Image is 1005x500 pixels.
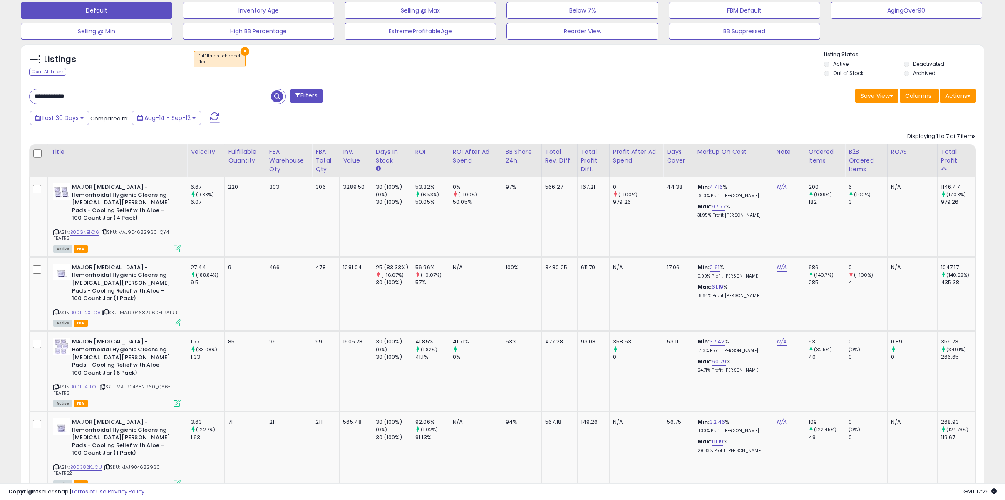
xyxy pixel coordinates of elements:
small: (-100%) [854,272,873,278]
p: 29.83% Profit [PERSON_NAME] [697,448,767,454]
button: Default [21,2,172,19]
span: | SKU: MAJ904682960_QY4-FBATRB [53,229,171,241]
div: 30 (100%) [376,418,412,426]
div: 358.53 [613,338,663,345]
div: ROI [415,147,446,156]
div: BB Share 24h. [506,147,538,165]
div: Displaying 1 to 7 of 7 items [907,132,976,140]
div: 30 (100%) [376,198,412,206]
small: (34.91%) [946,346,966,353]
strong: Copyright [8,487,39,495]
div: N/A [891,183,931,191]
button: Last 30 Days [30,111,89,125]
div: Markup on Cost [697,147,769,156]
div: 1.33 [191,353,224,361]
div: 0 [849,434,887,441]
b: Min: [697,418,710,426]
div: 3480.25 [545,264,571,271]
button: FBM Default [669,2,820,19]
div: 359.73 [941,338,975,345]
span: | SKU: MAJ904682960-FBATRB2 [53,464,162,476]
div: FBA Warehouse Qty [269,147,308,174]
div: 100% [506,264,535,271]
div: Total Profit [941,147,972,165]
b: Min: [697,263,710,271]
small: (122.45%) [814,426,836,433]
small: (140.7%) [814,272,834,278]
p: 24.71% Profit [PERSON_NAME] [697,367,767,373]
a: B00382KUCU [70,464,102,471]
div: 211 [269,418,305,426]
div: seller snap | | [8,488,144,496]
small: (140.52%) [946,272,969,278]
div: N/A [891,418,931,426]
button: ExtremeProfitableAge [345,23,496,40]
div: 6.67 [191,183,224,191]
div: Ordered Items [809,147,842,165]
div: 0.89 [891,338,937,345]
div: ASIN: [53,338,181,406]
div: 477.28 [545,338,571,345]
div: 9.5 [191,279,224,286]
div: 9 [228,264,259,271]
div: 686 [809,264,845,271]
div: ASIN: [53,183,181,251]
span: 2025-10-13 17:29 GMT [963,487,997,495]
div: N/A [613,264,657,271]
img: 415d51ZOmaL._SL40_.jpg [53,338,70,355]
a: 61.19 [712,283,723,291]
div: 119.67 [941,434,975,441]
div: 99 [315,338,333,345]
a: N/A [777,263,787,272]
div: 200 [809,183,845,191]
div: 3289.50 [343,183,366,191]
button: Selling @ Min [21,23,172,40]
small: (1.82%) [421,346,437,353]
p: Listing States: [824,51,984,59]
span: Fulfillment channel : [198,53,241,65]
p: 17.13% Profit [PERSON_NAME] [697,348,767,354]
p: 0.99% Profit [PERSON_NAME] [697,273,767,279]
button: Reorder View [506,23,658,40]
span: All listings currently available for purchase on Amazon [53,400,72,407]
div: 1047.17 [941,264,975,271]
div: Inv. value [343,147,369,165]
a: 2.61 [710,263,720,272]
div: 565.48 [343,418,366,426]
div: % [697,203,767,218]
button: Save View [855,89,898,103]
img: 41GHkmomUmL._SL40_.jpg [53,183,70,200]
div: 6.07 [191,198,224,206]
div: 149.26 [581,418,603,426]
b: MAJOR [MEDICAL_DATA] - Hemorrhoidal Hygienic Cleansing [MEDICAL_DATA][PERSON_NAME] Pads - Cooling... [72,183,173,224]
span: FBA [74,400,88,407]
div: B2B Ordered Items [849,147,884,174]
small: (0%) [849,426,860,433]
div: Title [51,147,184,156]
div: Total Rev. Diff. [545,147,574,165]
div: 167.21 [581,183,603,191]
div: 92.06% [415,418,449,426]
div: 285 [809,279,845,286]
div: 0 [849,353,887,361]
small: (100%) [854,191,871,198]
div: 30 (100%) [376,353,412,361]
div: 109 [809,418,845,426]
small: (-100%) [458,191,477,198]
a: 97.77 [712,202,725,211]
div: 40 [809,353,845,361]
div: % [697,438,767,453]
div: 182 [809,198,845,206]
b: MAJOR [MEDICAL_DATA] - Hemorrhoidal Hygienic Cleansing [MEDICAL_DATA][PERSON_NAME] Pads - Cooling... [72,418,173,459]
small: (0%) [376,346,387,353]
label: Active [833,60,849,67]
div: 266.65 [941,353,975,361]
div: ROAS [891,147,934,156]
span: FBA [74,245,88,252]
div: 0 [613,183,663,191]
div: 44.38 [667,183,687,191]
div: 0 [849,338,887,345]
span: | SKU: MAJ904682960_QY6-FBATRB [53,383,171,396]
div: Total Profit Diff. [581,147,606,174]
div: 30 (100%) [376,183,412,191]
